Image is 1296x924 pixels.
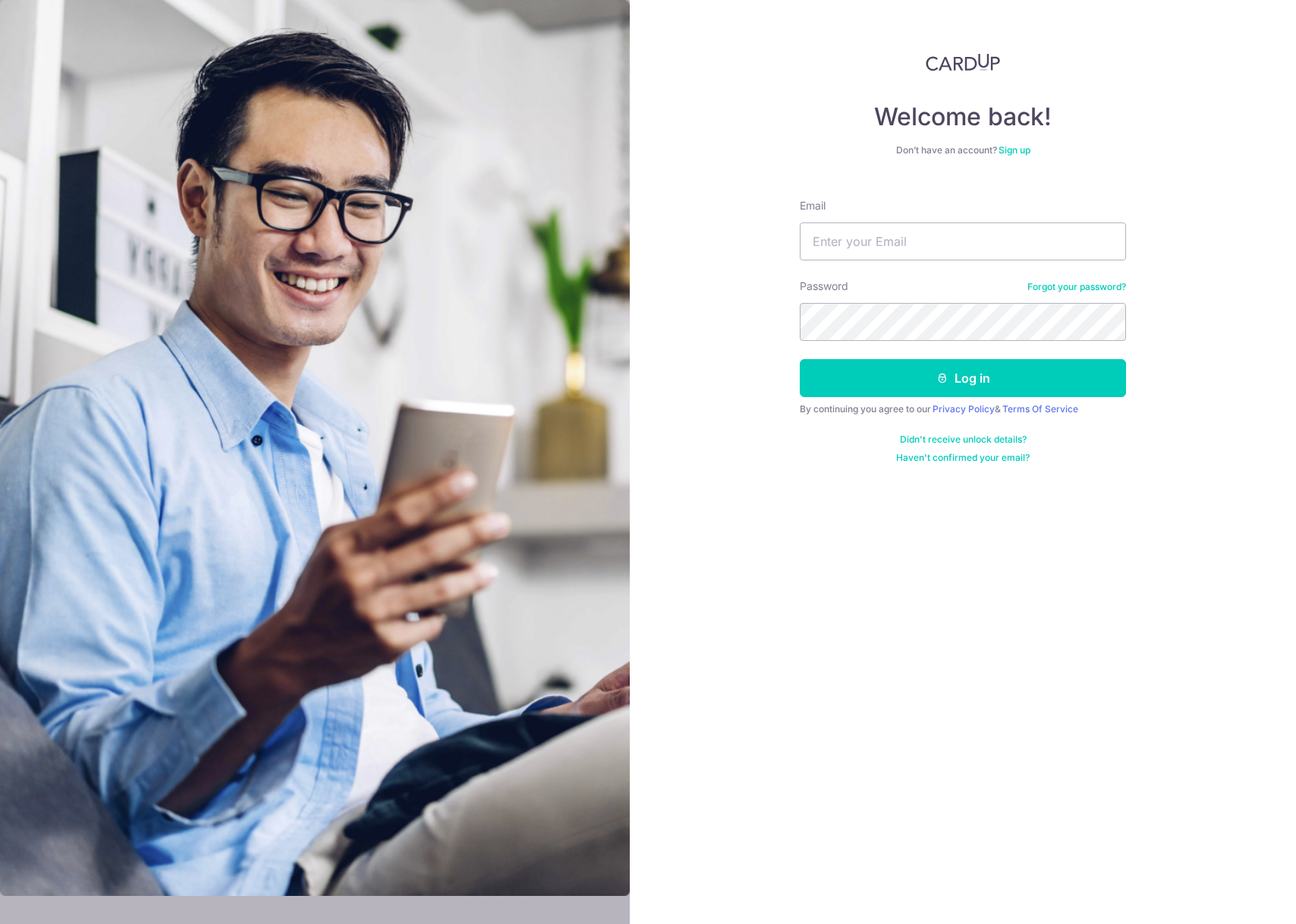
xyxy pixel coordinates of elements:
div: Don’t have an account? [800,144,1126,156]
img: CardUp Logo [926,53,1000,71]
label: Email [800,198,826,213]
input: Enter your Email [800,222,1126,260]
a: Didn't receive unlock details? [900,434,1027,446]
a: Terms Of Service [1002,403,1078,415]
h4: Welcome back! [800,102,1126,132]
div: By continuing you agree to our & [800,403,1126,415]
a: Haven't confirmed your email? [896,452,1030,464]
label: Password [800,279,848,294]
a: Forgot your password? [1027,281,1126,293]
button: Log in [800,359,1126,397]
a: Privacy Policy [933,403,995,415]
a: Sign up [999,144,1030,156]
